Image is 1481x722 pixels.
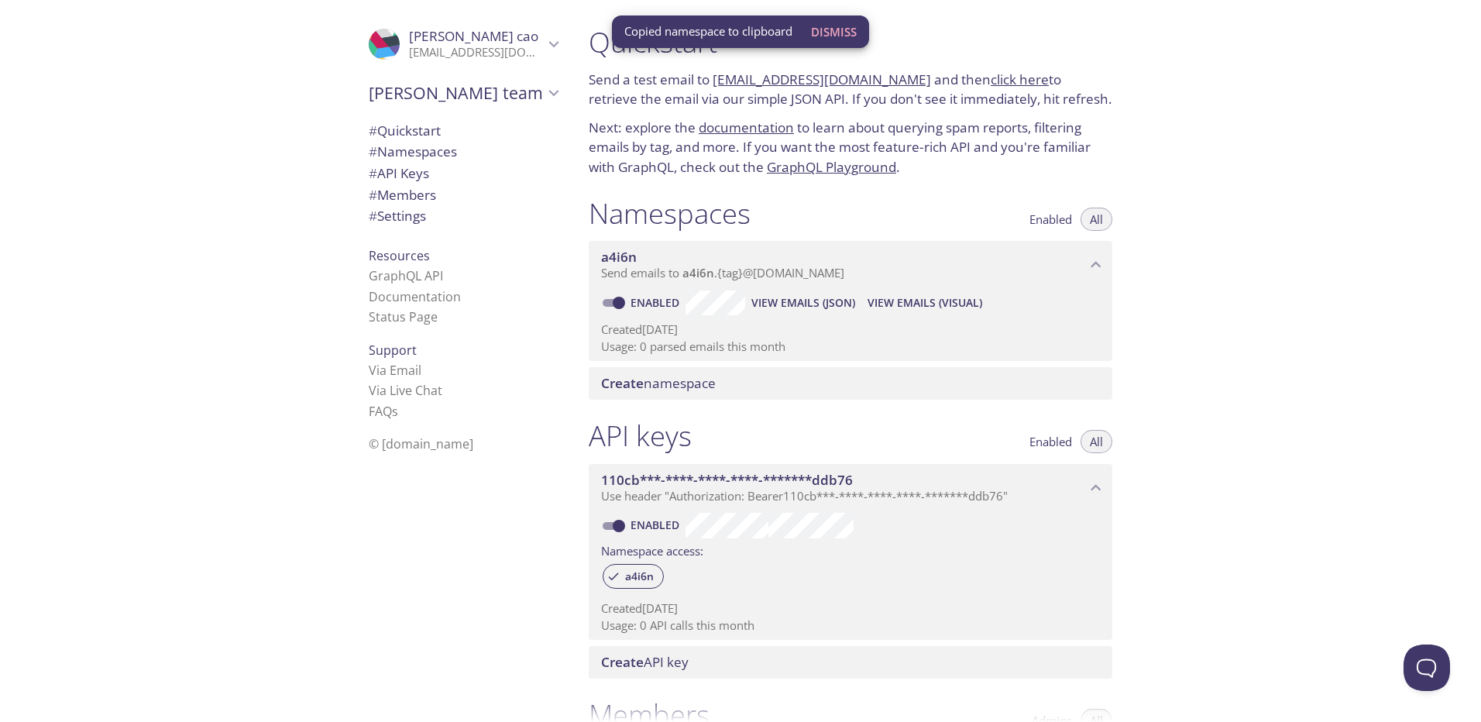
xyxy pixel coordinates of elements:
[356,205,570,227] div: Team Settings
[369,143,457,160] span: Namespaces
[1081,430,1112,453] button: All
[369,308,438,325] a: Status Page
[369,247,430,264] span: Resources
[369,186,436,204] span: Members
[589,196,751,231] h1: Namespaces
[356,163,570,184] div: API Keys
[369,122,377,139] span: #
[392,403,398,420] span: s
[811,22,857,42] span: Dismiss
[601,653,689,671] span: API key
[409,27,538,45] span: [PERSON_NAME] cao
[356,19,570,70] div: Bruno cao
[589,25,1112,60] h1: Quickstart
[616,569,663,583] span: a4i6n
[409,45,544,60] p: [EMAIL_ADDRESS][DOMAIN_NAME]
[628,295,686,310] a: Enabled
[589,367,1112,400] div: Create namespace
[601,600,1100,617] p: Created [DATE]
[369,207,426,225] span: Settings
[369,435,473,452] span: © [DOMAIN_NAME]
[1081,208,1112,231] button: All
[356,184,570,206] div: Members
[699,119,794,136] a: documentation
[369,207,377,225] span: #
[369,122,441,139] span: Quickstart
[601,265,844,280] span: Send emails to . {tag} @[DOMAIN_NAME]
[767,158,896,176] a: GraphQL Playground
[601,538,703,561] label: Namespace access:
[1020,430,1081,453] button: Enabled
[369,403,398,420] a: FAQ
[601,617,1100,634] p: Usage: 0 API calls this month
[682,265,714,280] span: a4i6n
[369,82,544,104] span: [PERSON_NAME] team
[589,418,692,453] h1: API keys
[603,564,664,589] div: a4i6n
[356,73,570,113] div: Bruno's team
[369,288,461,305] a: Documentation
[589,646,1112,679] div: Create API Key
[624,23,792,40] span: Copied namespace to clipboard
[601,374,716,392] span: namespace
[601,248,637,266] span: a4i6n
[589,70,1112,109] p: Send a test email to and then to retrieve the email via our simple JSON API. If you don't see it ...
[601,374,644,392] span: Create
[751,294,855,312] span: View Emails (JSON)
[589,118,1112,177] p: Next: explore the to learn about querying spam reports, filtering emails by tag, and more. If you...
[369,362,421,379] a: Via Email
[369,267,443,284] a: GraphQL API
[601,653,644,671] span: Create
[369,164,377,182] span: #
[589,241,1112,289] div: a4i6n namespace
[369,186,377,204] span: #
[356,120,570,142] div: Quickstart
[861,291,988,315] button: View Emails (Visual)
[713,70,931,88] a: [EMAIL_ADDRESS][DOMAIN_NAME]
[369,342,417,359] span: Support
[1404,645,1450,691] iframe: Help Scout Beacon - Open
[356,141,570,163] div: Namespaces
[369,382,442,399] a: Via Live Chat
[805,17,863,46] button: Dismiss
[868,294,982,312] span: View Emails (Visual)
[601,339,1100,355] p: Usage: 0 parsed emails this month
[628,517,686,532] a: Enabled
[369,164,429,182] span: API Keys
[601,321,1100,338] p: Created [DATE]
[369,143,377,160] span: #
[991,70,1049,88] a: click here
[1020,208,1081,231] button: Enabled
[745,291,861,315] button: View Emails (JSON)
